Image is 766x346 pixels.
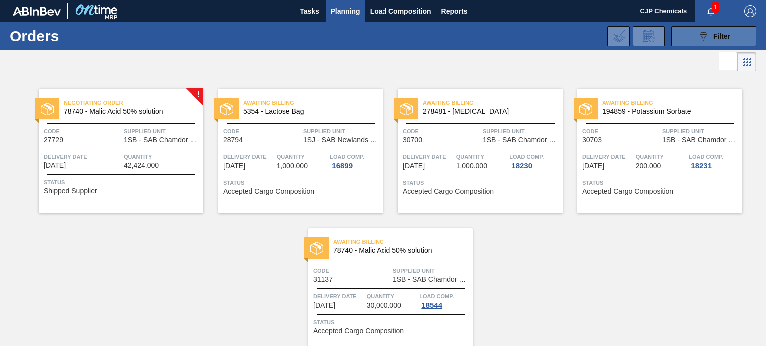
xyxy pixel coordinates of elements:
[243,98,383,108] span: Awaiting Billing
[403,136,422,144] span: 30700
[456,152,507,162] span: Quantity
[299,5,321,17] span: Tasks
[737,52,756,71] div: Card Vision
[223,178,381,188] span: Status
[419,291,470,309] a: Load Comp.18544
[483,136,560,144] span: 1SB - SAB Chamdor Brewery
[633,26,665,46] div: Order Review Request
[393,276,470,283] span: 1SB - SAB Chamdor Brewery
[582,188,673,195] span: Accepted Cargo Composition
[509,152,544,162] span: Load Comp.
[64,98,203,108] span: Negotiating Order
[330,152,381,170] a: Load Comp.16899
[313,302,335,309] span: 08/30/2025
[582,126,660,136] span: Code
[303,136,381,144] span: 1SJ - SAB Newlands Brewery
[203,89,383,213] a: statusAwaiting Billing5354 - Lactose BagCode28794Supplied Unit1SJ - SAB Newlands BreweryDelivery ...
[582,162,604,170] span: 08/28/2025
[44,136,63,144] span: 27729
[313,317,470,327] span: Status
[509,162,534,170] div: 18230
[602,108,734,115] span: 194859 - Potassium Sorbate
[310,242,323,255] img: status
[277,162,308,170] span: 1,000.000
[223,136,243,144] span: 28794
[64,108,195,115] span: 78740 - Malic Acid 50% solution
[689,152,740,170] a: Load Comp.18231
[330,152,364,162] span: Load Comp.
[44,162,66,169] span: 04/19/2025
[579,103,592,115] img: status
[695,4,727,18] button: Notifications
[719,52,737,71] div: List Vision
[124,136,201,144] span: 1SB - SAB Chamdor Brewery
[313,266,390,276] span: Code
[393,266,470,276] span: Supplied Unit
[456,162,487,170] span: 1,000.000
[313,327,404,335] span: Accepted Cargo Composition
[24,89,203,213] a: !statusNegotiating Order78740 - Malic Acid 50% solutionCode27729Supplied Unit1SB - SAB Chamdor Br...
[370,5,431,17] span: Load Composition
[563,89,742,213] a: statusAwaiting Billing194859 - Potassium SorbateCode30703Supplied Unit1SB - SAB Chamdor BreweryDe...
[333,247,465,254] span: 78740 - Malic Acid 50% solution
[124,152,201,162] span: Quantity
[223,152,274,162] span: Delivery Date
[607,26,630,46] div: Import Order Negotiation
[303,126,381,136] span: Supplied Unit
[689,152,723,162] span: Load Comp.
[582,152,633,162] span: Delivery Date
[483,126,560,136] span: Supplied Unit
[313,276,333,283] span: 31137
[403,178,560,188] span: Status
[403,126,480,136] span: Code
[662,126,740,136] span: Supplied Unit
[423,108,555,115] span: 278481 - Sodium Benzoate
[509,152,560,170] a: Load Comp.18230
[44,187,97,195] span: Shipped Supplier
[744,5,756,17] img: Logout
[223,162,245,170] span: 06/05/2025
[419,291,454,301] span: Load Comp.
[636,152,687,162] span: Quantity
[582,136,602,144] span: 30703
[419,301,444,309] div: 18544
[712,2,719,13] span: 1
[10,30,153,42] h1: Orders
[313,291,364,301] span: Delivery Date
[331,5,360,17] span: Planning
[44,152,121,162] span: Delivery Date
[671,26,756,46] button: Filter
[243,108,375,115] span: 5354 - Lactose Bag
[403,152,454,162] span: Delivery Date
[330,162,355,170] div: 16899
[223,126,301,136] span: Code
[662,136,740,144] span: 1SB - SAB Chamdor Brewery
[400,103,413,115] img: status
[44,177,201,187] span: Status
[689,162,714,170] div: 18231
[636,162,661,170] span: 200.000
[383,89,563,213] a: statusAwaiting Billing278481 - [MEDICAL_DATA]Code30700Supplied Unit1SB - SAB Chamdor BreweryDeliv...
[403,162,425,170] span: 08/16/2025
[124,126,201,136] span: Supplied Unit
[223,188,314,195] span: Accepted Cargo Composition
[367,302,401,309] span: 30,000.000
[713,32,730,40] span: Filter
[602,98,742,108] span: Awaiting Billing
[277,152,328,162] span: Quantity
[13,7,61,16] img: TNhmsLtSVTkK8tSr43FrP2fwEKptu5GPRR3wAAAABJRU5ErkJggg==
[423,98,563,108] span: Awaiting Billing
[44,126,121,136] span: Code
[441,5,468,17] span: Reports
[333,237,473,247] span: Awaiting Billing
[582,178,740,188] span: Status
[124,162,159,169] span: 42,424.000
[220,103,233,115] img: status
[41,103,54,115] img: status
[367,291,417,301] span: Quantity
[403,188,494,195] span: Accepted Cargo Composition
